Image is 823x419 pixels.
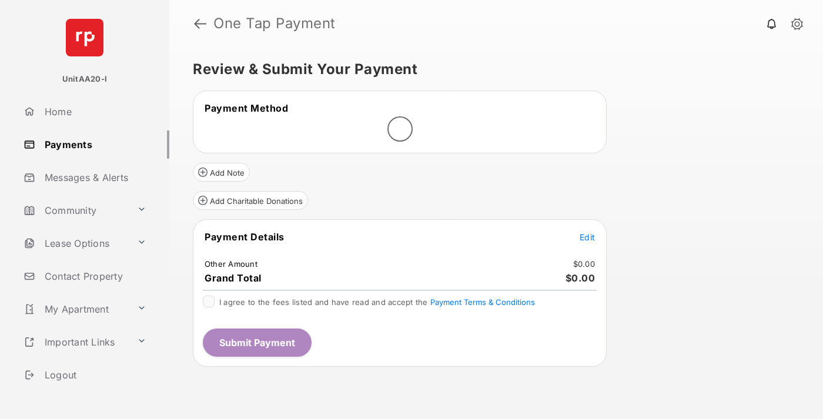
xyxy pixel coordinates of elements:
[430,297,535,307] button: I agree to the fees listed and have read and accept the
[19,262,169,290] a: Contact Property
[193,191,308,210] button: Add Charitable Donations
[203,329,312,357] button: Submit Payment
[213,16,336,31] strong: One Tap Payment
[19,328,132,356] a: Important Links
[573,259,595,269] td: $0.00
[19,295,132,323] a: My Apartment
[566,272,595,284] span: $0.00
[205,102,288,114] span: Payment Method
[19,130,169,159] a: Payments
[19,98,169,126] a: Home
[19,361,169,389] a: Logout
[205,231,285,243] span: Payment Details
[580,232,595,242] span: Edit
[19,163,169,192] a: Messages & Alerts
[205,272,262,284] span: Grand Total
[580,231,595,243] button: Edit
[19,229,132,257] a: Lease Options
[62,73,107,85] p: UnitAA20-I
[204,259,258,269] td: Other Amount
[219,297,535,307] span: I agree to the fees listed and have read and accept the
[193,62,790,76] h5: Review & Submit Your Payment
[19,196,132,224] a: Community
[66,19,103,56] img: svg+xml;base64,PHN2ZyB4bWxucz0iaHR0cDovL3d3dy53My5vcmcvMjAwMC9zdmciIHdpZHRoPSI2NCIgaGVpZ2h0PSI2NC...
[193,163,250,182] button: Add Note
